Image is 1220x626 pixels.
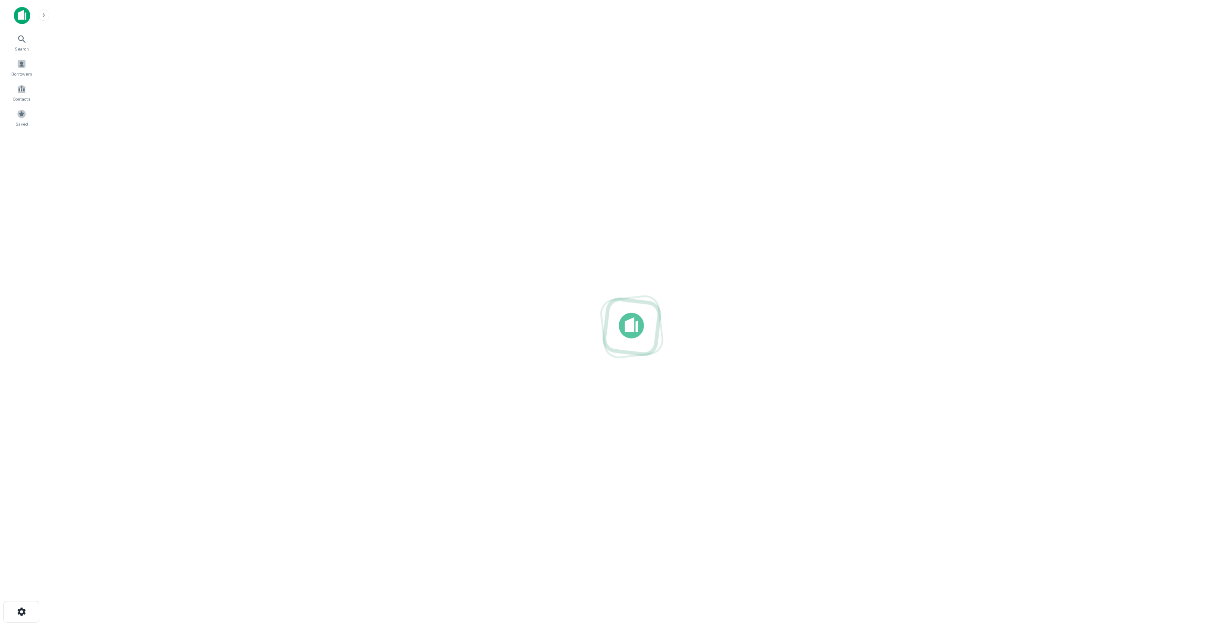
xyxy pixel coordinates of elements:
[3,31,41,54] a: Search
[16,120,28,127] span: Saved
[3,106,41,129] a: Saved
[13,95,30,102] span: Contacts
[15,45,29,52] span: Search
[3,56,41,79] a: Borrowers
[11,70,32,77] span: Borrowers
[3,81,41,104] a: Contacts
[14,7,30,24] img: capitalize-icon.png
